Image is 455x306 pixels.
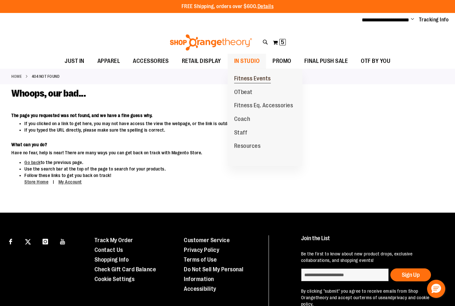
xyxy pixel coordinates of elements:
a: Check Gift Card Balance [95,266,156,273]
a: Visit our Facebook page [5,235,16,247]
span: Fitness Events [234,75,271,83]
a: PROMO [266,54,298,69]
dd: Have no fear, help is near! There are many ways you can get back on track with Magento Store. [11,149,354,156]
span: APPAREL [97,54,120,68]
a: Contact Us [95,247,123,253]
a: APPAREL [91,54,127,69]
button: Sign Up [390,268,431,281]
a: terms of use [360,295,385,300]
a: ACCESSORIES [126,54,175,69]
a: Visit our X page [22,235,34,247]
button: Account menu [411,17,414,23]
p: Be the first to know about new product drops, exclusive collaborations, and shopping events! [301,251,443,264]
a: Resources [228,139,267,153]
a: Customer Service [184,237,230,243]
a: Privacy Policy [184,247,219,253]
button: Hello, have a question? Let’s chat. [427,280,445,298]
a: Details [258,4,274,9]
a: Staff [228,126,254,140]
span: JUST IN [65,54,84,68]
a: IN STUDIO [228,54,266,69]
span: PROMO [272,54,291,68]
span: OTF BY YOU [361,54,390,68]
a: Visit our Youtube page [57,235,69,247]
dt: The page you requested was not found, and we have a fine guess why. [11,112,354,119]
ul: IN STUDIO [228,69,302,166]
a: Cookie Settings [95,276,135,282]
strong: 404 Not Found [32,74,60,79]
a: Track My Order [95,237,133,243]
span: ACCESSORIES [133,54,169,68]
span: IN STUDIO [234,54,260,68]
a: Fitness Eq. Accessories [228,99,300,112]
a: Coach [228,112,257,126]
p: FREE Shipping, orders over $600. [182,3,274,10]
a: RETAIL DISPLAY [175,54,228,69]
span: Whoops, our bad... [11,88,86,99]
a: Terms of Use [184,256,217,263]
span: Sign Up [402,272,420,278]
a: Store Home [24,179,48,184]
a: Shopping Info [95,256,129,263]
img: Shop Orangetheory [169,34,253,51]
li: to the previous page. [24,159,354,166]
img: Twitter [25,239,31,245]
li: Follow these links to get you back on track! [24,172,354,185]
span: Resources [234,143,261,151]
span: Fitness Eq. Accessories [234,102,293,110]
h4: Join the List [301,235,443,247]
a: My Account [58,179,82,184]
a: Visit our Instagram page [40,235,51,247]
a: OTbeat [228,86,259,99]
span: | [50,176,57,188]
dt: What can you do? [11,141,354,148]
li: If you clicked on a link to get here, you may not have access the view the webpage, or the link i... [24,120,354,127]
li: Use the search bar at the top of the page to search for your products. [24,166,354,172]
span: OTbeat [234,89,253,97]
a: OTF BY YOU [354,54,397,69]
a: Home [11,74,22,79]
span: FINAL PUSH SALE [304,54,348,68]
a: Accessibility [184,286,216,292]
a: Go back [24,160,41,165]
a: Fitness Events [228,72,277,86]
a: Do Not Sell My Personal Information [184,266,244,282]
span: 5 [281,39,284,45]
span: RETAIL DISPLAY [182,54,221,68]
a: JUST IN [58,54,91,69]
input: enter email [301,268,389,281]
li: If you typed the URL directly, please make sure the spelling is correct. [24,127,354,133]
span: Staff [234,129,247,137]
a: FINAL PUSH SALE [298,54,355,69]
span: Coach [234,116,250,124]
a: Tracking Info [419,16,449,23]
